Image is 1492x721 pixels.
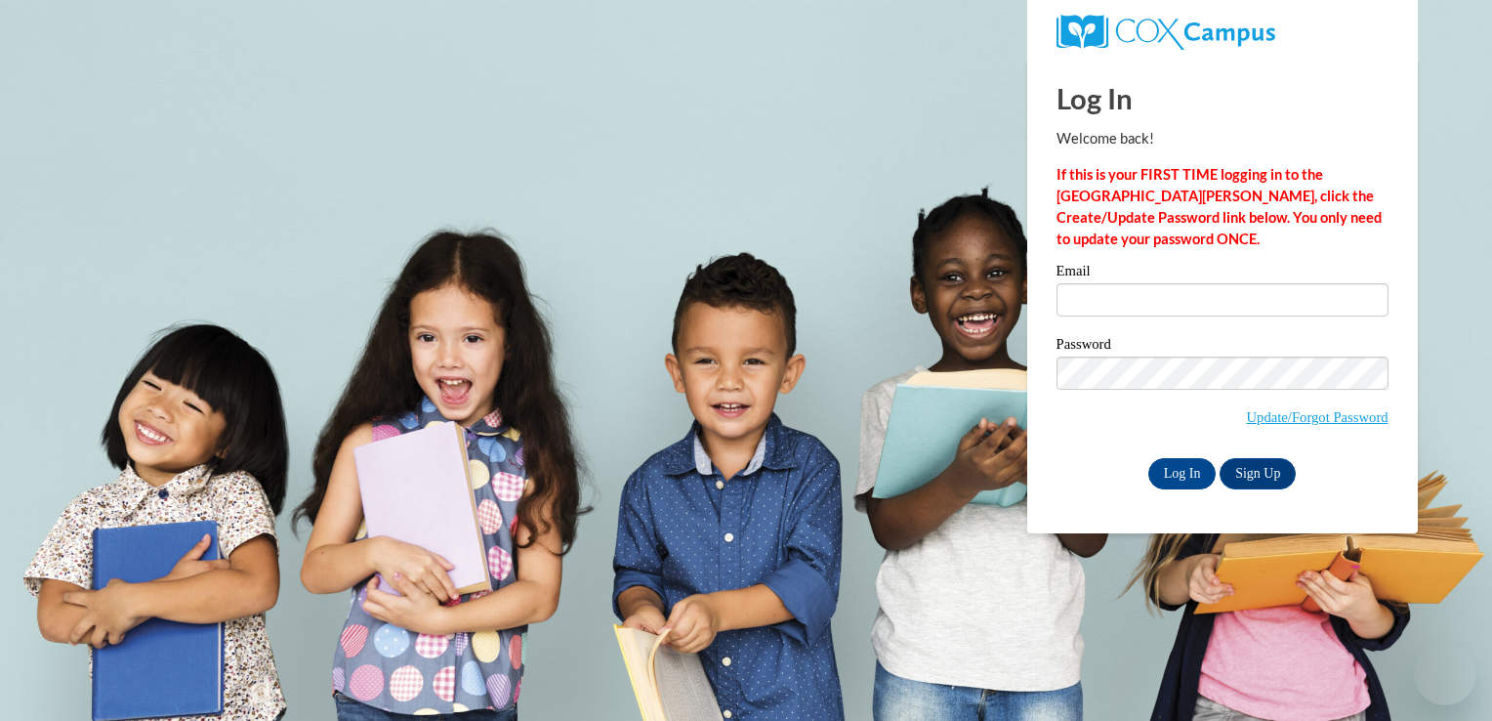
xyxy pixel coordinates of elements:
label: Email [1057,264,1388,283]
label: Password [1057,337,1388,357]
a: Sign Up [1220,458,1296,489]
strong: If this is your FIRST TIME logging in to the [GEOGRAPHIC_DATA][PERSON_NAME], click the Create/Upd... [1057,166,1382,247]
iframe: Button to launch messaging window [1414,643,1476,705]
a: Update/Forgot Password [1247,409,1388,425]
h1: Log In [1057,78,1388,118]
a: COX Campus [1057,15,1388,50]
img: COX Campus [1057,15,1275,50]
input: Log In [1148,458,1217,489]
p: Welcome back! [1057,128,1388,149]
